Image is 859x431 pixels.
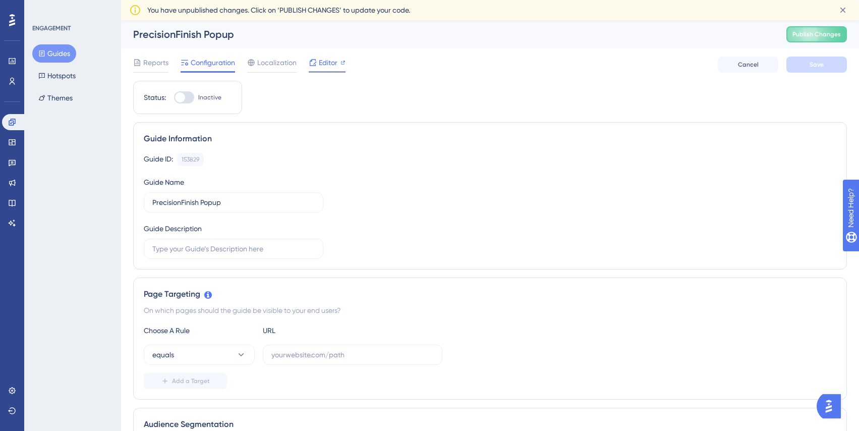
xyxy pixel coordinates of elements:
button: Publish Changes [786,26,847,42]
button: Themes [32,89,79,107]
div: Audience Segmentation [144,418,836,430]
div: PrecisionFinish Popup [133,27,761,41]
button: Add a Target [144,373,227,389]
div: Guide Description [144,223,202,235]
span: Configuration [191,57,235,69]
button: Cancel [718,57,778,73]
span: equals [152,349,174,361]
input: Type your Guide’s Description here [152,243,315,254]
div: Guide Information [144,133,836,145]
span: Save [810,61,824,69]
button: Hotspots [32,67,82,85]
div: Guide ID: [144,153,173,166]
span: Cancel [738,61,759,69]
div: ENGAGEMENT [32,24,71,32]
div: On which pages should the guide be visible to your end users? [144,304,836,316]
span: Reports [143,57,168,69]
span: You have unpublished changes. Click on ‘PUBLISH CHANGES’ to update your code. [147,4,410,16]
div: Page Targeting [144,288,836,300]
div: URL [263,325,374,337]
div: Guide Name [144,176,184,188]
span: Need Help? [24,3,63,15]
iframe: UserGuiding AI Assistant Launcher [817,391,847,421]
div: Status: [144,91,166,103]
span: Add a Target [172,377,210,385]
button: Save [786,57,847,73]
div: 153829 [182,155,199,164]
button: equals [144,345,255,365]
span: Editor [319,57,337,69]
button: Guides [32,44,76,63]
span: Inactive [198,93,221,101]
span: Publish Changes [792,30,841,38]
span: Localization [257,57,297,69]
input: yourwebsite.com/path [271,349,434,360]
input: Type your Guide’s Name here [152,197,315,208]
div: Choose A Rule [144,325,255,337]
